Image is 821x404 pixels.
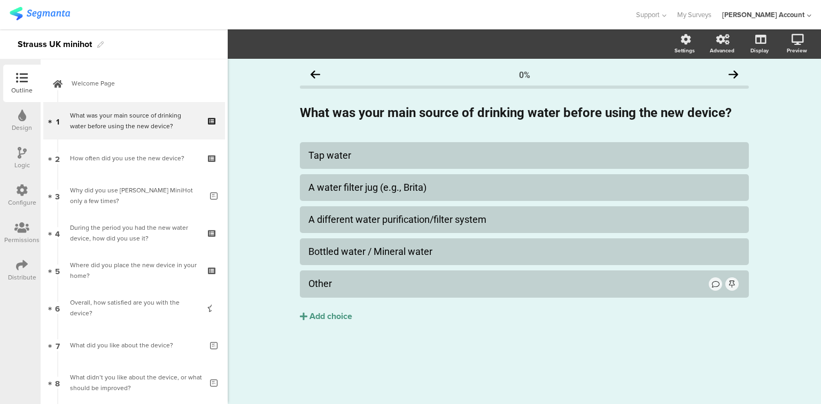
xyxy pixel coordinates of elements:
[43,327,225,364] a: 7 What did you like about the device?
[43,139,225,177] a: 2 How often did you use the new device?
[70,340,202,351] div: What did you like about the device?
[722,10,804,20] div: [PERSON_NAME] Account
[300,303,749,330] button: Add choice
[70,260,198,281] div: Where did you place the new device in your home?
[12,123,32,133] div: Design
[43,177,225,214] a: 3 Why did you use [PERSON_NAME] MiniHot only a few times?
[710,46,734,55] div: Advanced
[309,311,352,322] div: Add choice
[43,65,225,102] a: Welcome Page
[43,364,225,401] a: 8 What didn’t you like about the device, or what should be improved?
[55,265,60,276] span: 5
[675,46,695,55] div: Settings
[56,339,60,351] span: 7
[308,149,740,161] div: Tap water
[55,377,60,389] span: 8
[55,152,60,164] span: 2
[308,245,740,258] div: Bottled water / Mineral water
[308,181,740,193] div: A water filter jug (e.g., Brita)
[308,213,740,226] div: A different water purification/filter system
[70,372,202,393] div: What didn’t you like about the device, or what should be improved?
[70,153,198,164] div: How often did you use the new device?
[55,227,60,239] span: 4
[519,70,530,80] div: 0%
[55,302,60,314] span: 6
[8,198,36,207] div: Configure
[43,102,225,139] a: 1 What was your main source of drinking water before using the new device?
[636,10,660,20] span: Support
[14,160,30,170] div: Logic
[43,252,225,289] a: 5 Where did you place the new device in your home?
[750,46,769,55] div: Display
[11,86,33,95] div: Outline
[4,235,40,245] div: Permissions
[18,36,92,53] div: Strauss UK minihot
[300,105,732,120] strong: What was your main source of drinking water before using the new device?
[70,185,202,206] div: Why did you use Tapp MiniHot only a few times?
[70,110,198,131] div: What was your main source of drinking water before using the new device?
[70,222,198,244] div: During the period you had the new water device, how did you use it?
[55,190,60,201] span: 3
[56,115,59,127] span: 1
[72,78,208,89] span: Welcome Page
[43,214,225,252] a: 4 During the period you had the new water device, how did you use it?
[70,297,198,318] div: Overall, how satisfied are you with the device?
[10,7,70,20] img: segmanta logo
[8,273,36,282] div: Distribute
[787,46,807,55] div: Preview
[43,289,225,327] a: 6 Overall, how satisfied are you with the device?
[308,277,707,290] div: Other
